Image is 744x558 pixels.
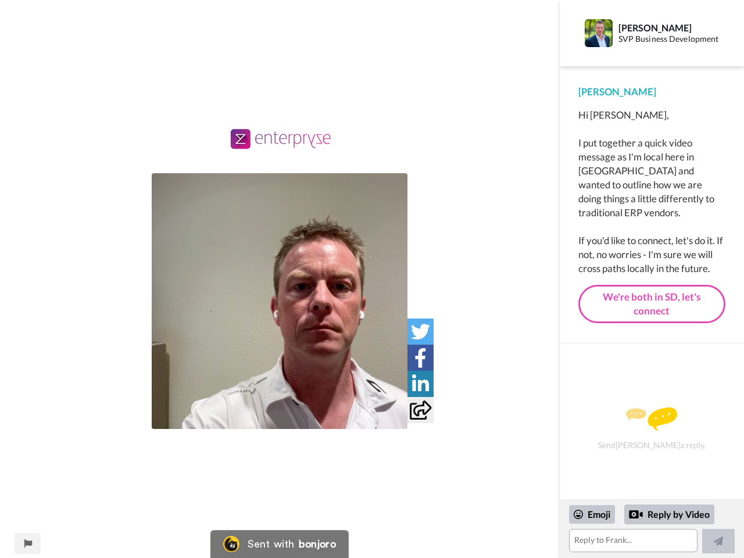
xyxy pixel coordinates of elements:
[210,530,349,558] a: Bonjoro LogoSent withbonjoro
[578,85,725,99] div: [PERSON_NAME]
[228,127,331,150] img: 4371943c-c0d0-4407-9857-699aa9ab6620
[575,364,728,493] div: Send [PERSON_NAME] a reply.
[618,22,725,33] div: [PERSON_NAME]
[629,507,643,521] div: Reply by Video
[248,539,294,549] div: Sent with
[626,407,677,431] img: message.svg
[223,536,239,552] img: Bonjoro Logo
[152,173,407,429] img: 179178a0-fde8-423c-a287-39f55651a724-thumb.jpg
[618,34,725,44] div: SVP Business Development
[578,285,725,324] a: We're both in SD, let's connect
[624,505,714,524] div: Reply by Video
[585,19,613,47] img: Profile Image
[299,539,336,549] div: bonjoro
[578,108,725,276] div: Hi [PERSON_NAME], I put together a quick video message as I'm local here in [GEOGRAPHIC_DATA] and...
[569,505,615,524] div: Emoji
